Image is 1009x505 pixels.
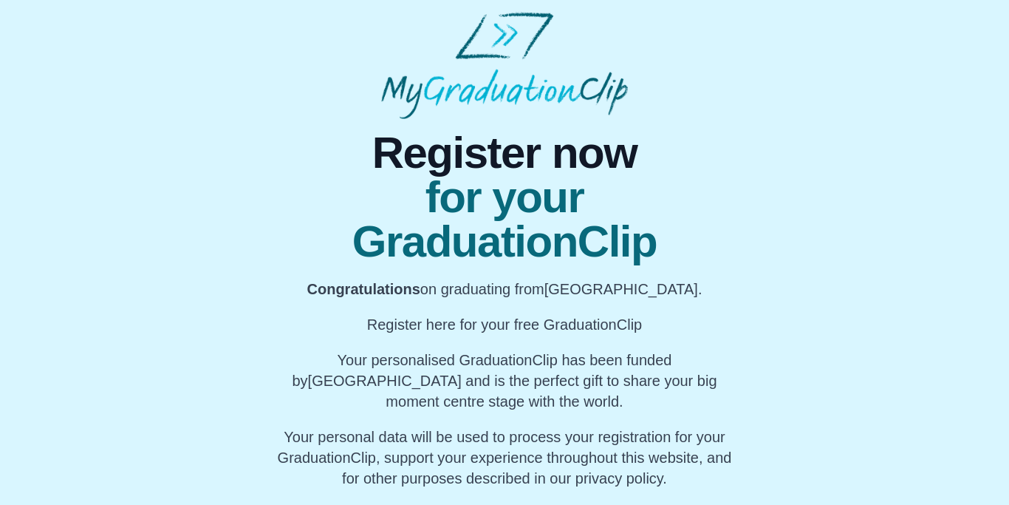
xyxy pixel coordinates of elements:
[270,279,739,299] p: on graduating from [GEOGRAPHIC_DATA].
[270,131,739,175] span: Register now
[307,281,420,297] b: Congratulations
[270,427,739,489] p: Your personal data will be used to process your registration for your GraduationClip, support you...
[381,12,628,119] img: MyGraduationClip
[270,175,739,264] span: for your GraduationClip
[270,350,739,412] p: Your personalised GraduationClip has been funded by [GEOGRAPHIC_DATA] and is the perfect gift to ...
[270,314,739,335] p: Register here for your free GraduationClip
